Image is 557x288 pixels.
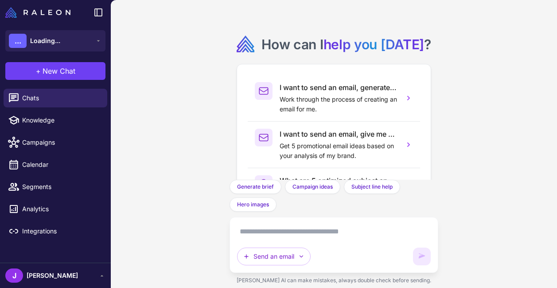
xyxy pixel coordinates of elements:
button: +New Chat [5,62,105,80]
span: Chats [22,93,100,103]
span: Subject line help [351,183,393,191]
p: Work through the process of creating an email for me. [280,95,397,114]
span: Analytics [22,204,100,214]
div: J [5,268,23,283]
span: New Chat [43,66,75,76]
a: Analytics [4,200,107,218]
span: + [36,66,41,76]
span: [PERSON_NAME] [27,271,78,280]
div: [PERSON_NAME] AI can make mistakes, always double check before sending. [230,273,438,288]
span: Campaigns [22,138,100,147]
h3: What are 5 optimized subject and preview lines for an email? [280,175,397,186]
span: Knowledge [22,115,100,125]
button: Campaign ideas [285,180,340,194]
span: help you [DATE] [323,36,425,52]
a: Calendar [4,155,107,174]
span: Generate brief [237,183,274,191]
span: Integrations [22,226,100,236]
button: Send an email [237,248,311,265]
button: Hero images [230,197,277,212]
a: Chats [4,89,107,107]
a: Campaigns [4,133,107,152]
span: Hero images [237,201,269,209]
button: Subject line help [344,180,400,194]
h2: How can I ? [261,36,431,53]
a: Integrations [4,222,107,241]
div: ... [9,34,27,48]
h3: I want to send an email, give me 5 promotional email ideas. [280,129,397,139]
h3: I want to send an email, generate one for me [280,82,397,93]
span: Campaign ideas [292,183,333,191]
span: Segments [22,182,100,192]
span: Calendar [22,160,100,170]
a: Segments [4,178,107,196]
a: Knowledge [4,111,107,130]
button: Generate brief [230,180,281,194]
button: ...Loading... [5,30,105,51]
img: Raleon Logo [5,7,70,18]
p: Get 5 promotional email ideas based on your analysis of my brand. [280,141,397,161]
span: Loading... [30,36,60,46]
